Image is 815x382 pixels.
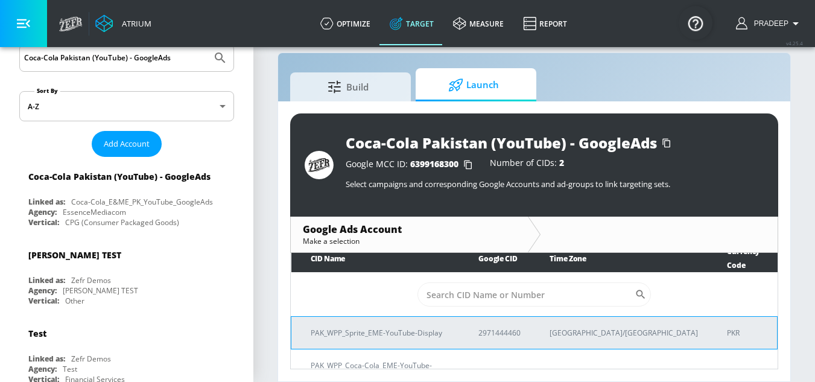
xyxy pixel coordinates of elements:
div: Test [28,328,46,339]
div: Linked as: [28,354,65,364]
div: Coca-Cola_E&ME_PK_YouTube_GoogleAds [71,197,213,207]
span: login as: pradeep.achutha@zefr.com [749,19,788,28]
span: Build [302,72,394,101]
div: [PERSON_NAME] TEST [28,249,121,261]
p: 2971444460 [478,326,521,339]
th: Currency Code [708,244,777,273]
a: Atrium [95,14,151,33]
input: Search by name [24,50,207,66]
div: Linked as: [28,275,65,285]
div: [PERSON_NAME] TESTLinked as:Zefr DemosAgency:[PERSON_NAME] TESTVertical:Other [19,240,234,309]
p: PAK_WPP_Sprite_EME-YouTube-Display [311,326,449,339]
p: PKR [727,366,767,378]
input: Search CID Name or Number [417,282,635,307]
div: Agency: [28,207,57,217]
button: Open Resource Center [679,6,712,40]
span: 6399168300 [410,158,458,170]
div: Test [63,364,77,374]
div: Coca-Cola Pakistan (YouTube) - GoogleAdsLinked as:Coca-Cola_E&ME_PK_YouTube_GoogleAdsAgency:Essen... [19,162,234,231]
div: Google MCC ID: [346,159,478,171]
div: Agency: [28,285,57,296]
a: optimize [311,2,380,45]
a: Target [380,2,443,45]
span: Launch [428,71,519,100]
th: CID Name [291,244,460,273]
p: [GEOGRAPHIC_DATA]/[GEOGRAPHIC_DATA] [550,326,698,339]
div: Make a selection [303,236,516,246]
div: Number of CIDs: [490,159,564,171]
div: CPG (Consumer Packaged Goods) [65,217,179,228]
div: Google Ads Account [303,223,516,236]
a: Report [513,2,577,45]
div: Zefr Demos [71,275,111,285]
div: EssenceMediacom [63,207,126,217]
th: Google CID [459,244,530,273]
span: Add Account [104,137,150,151]
p: PKR [727,326,767,339]
button: Submit Search [207,45,233,71]
p: [GEOGRAPHIC_DATA]/[GEOGRAPHIC_DATA] [550,366,698,378]
p: 6493011843 [478,366,521,378]
div: Zefr Demos [71,354,111,364]
div: Coca-Cola Pakistan (YouTube) - GoogleAds [346,133,657,153]
p: Select campaigns and corresponding Google Accounts and ad-groups to link targeting sets. [346,179,764,189]
span: 2 [559,157,564,168]
div: Coca-Cola Pakistan (YouTube) - GoogleAds [28,171,211,182]
div: Agency: [28,364,57,374]
button: Pradeep [736,16,803,31]
th: Time Zone [530,244,708,273]
div: Other [65,296,84,306]
div: Linked as: [28,197,65,207]
div: A-Z [19,91,234,121]
div: Atrium [117,18,151,29]
div: Vertical: [28,296,59,306]
div: Search CID Name or Number [417,282,651,307]
div: Google Ads AccountMake a selection [291,217,528,252]
button: Add Account [92,131,162,157]
div: [PERSON_NAME] TEST [63,285,138,296]
a: measure [443,2,513,45]
div: Vertical: [28,217,59,228]
label: Sort By [34,87,60,95]
span: v 4.25.4 [786,40,803,46]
